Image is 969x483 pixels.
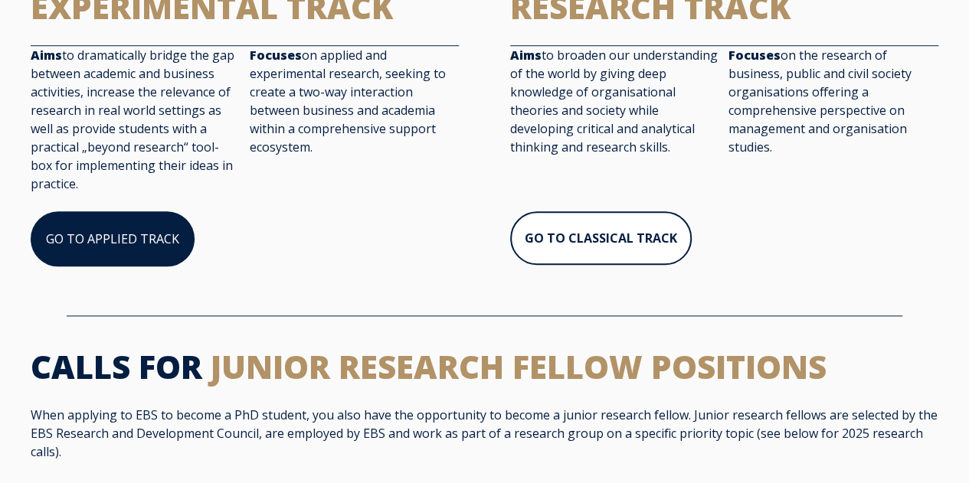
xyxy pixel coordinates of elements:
span: to dramatically bridge the gap between academic and business activities, increase the relevance o... [31,47,234,192]
strong: Aims [31,47,62,64]
span: on the research of business, public and civil society organisations offering a comprehensive pers... [728,47,912,155]
a: GO TO CLASSICAL TRACK [510,211,692,265]
a: GO TO APPLIED TRACK [31,211,195,266]
strong: Aims [510,47,542,64]
p: When applying to EBS to become a PhD student, you also have the opportunity to become a junior re... [31,406,938,461]
span: to broaden our understanding of the world by giving deep knowledge of organisational theories and... [510,47,718,155]
span: JUNIOR RESEARCH FELLOW POSITIONS [211,344,827,388]
span: on applied and experimental research, seeking to create a two-way interaction between business an... [250,47,446,155]
h2: CALLS FOR [31,347,938,387]
strong: Focuses [728,47,781,64]
strong: Focuses [250,47,302,64]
